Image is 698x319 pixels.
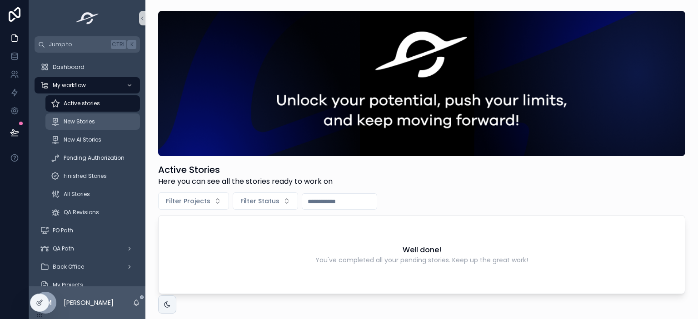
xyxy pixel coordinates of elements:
span: Back Office [53,263,84,270]
span: Ctrl [111,40,126,49]
span: Filter Projects [166,196,210,206]
a: My workflow [35,77,140,93]
button: Jump to...CtrlK [35,36,140,53]
a: Back Office [35,259,140,275]
button: Select Button [158,192,229,210]
span: PO Path [53,227,73,234]
p: [PERSON_NAME] [64,298,114,307]
span: Filter Status [240,196,279,206]
span: Here you can see all the stories ready to work on [158,176,333,187]
a: PO Path [35,222,140,239]
span: New AI Stories [64,136,101,143]
span: All Stories [64,191,90,198]
span: QA Path [53,245,74,252]
div: scrollable content [29,53,145,286]
a: Pending Authorization [45,150,140,166]
span: QA Revisions [64,209,99,216]
span: My Projects [53,281,83,289]
h2: Well done! [403,245,441,255]
a: QA Revisions [45,204,140,221]
span: You've completed all your pending stories. Keep up the great work! [315,255,528,265]
a: My Projects [35,277,140,293]
span: New Stories [64,118,95,125]
a: Finished Stories [45,168,140,184]
img: App logo [73,11,102,25]
span: Jump to... [49,41,107,48]
a: New Stories [45,113,140,130]
span: Pending Authorization [64,154,125,162]
span: My workflow [53,82,86,89]
span: K [128,41,135,48]
h1: Active Stories [158,163,333,176]
a: QA Path [35,240,140,257]
span: Dashboard [53,64,85,71]
span: Active stories [64,100,100,107]
a: All Stories [45,186,140,202]
a: Active stories [45,95,140,112]
button: Select Button [233,192,298,210]
span: Finished Stories [64,172,107,180]
a: New AI Stories [45,132,140,148]
a: Dashboard [35,59,140,75]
